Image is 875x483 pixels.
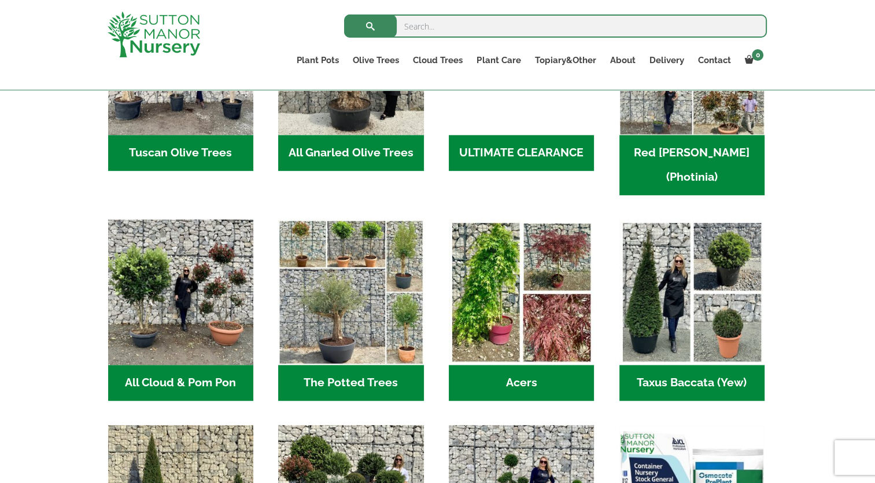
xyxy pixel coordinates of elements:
[344,14,767,38] input: Search...
[108,135,253,171] h2: Tuscan Olive Trees
[642,52,691,68] a: Delivery
[752,49,763,61] span: 0
[449,219,594,401] a: Visit product category Acers
[278,365,423,401] h2: The Potted Trees
[346,52,406,68] a: Olive Trees
[108,219,253,365] img: Home - A124EB98 0980 45A7 B835 C04B779F7765
[619,219,765,401] a: Visit product category Taxus Baccata (Yew)
[691,52,737,68] a: Contact
[290,52,346,68] a: Plant Pots
[619,135,765,195] h2: Red [PERSON_NAME] (Photinia)
[470,52,527,68] a: Plant Care
[527,52,603,68] a: Topiary&Other
[278,219,423,401] a: Visit product category The Potted Trees
[619,365,765,401] h2: Taxus Baccata (Yew)
[108,219,253,401] a: Visit product category All Cloud & Pom Pon
[278,135,423,171] h2: All Gnarled Olive Trees
[406,52,470,68] a: Cloud Trees
[449,365,594,401] h2: Acers
[449,135,594,171] h2: ULTIMATE CLEARANCE
[737,52,767,68] a: 0
[449,219,594,365] img: Home - Untitled Project 4
[619,219,765,365] img: Home - Untitled Project
[603,52,642,68] a: About
[278,219,423,365] img: Home - new coll
[108,365,253,401] h2: All Cloud & Pom Pon
[108,12,200,57] img: logo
